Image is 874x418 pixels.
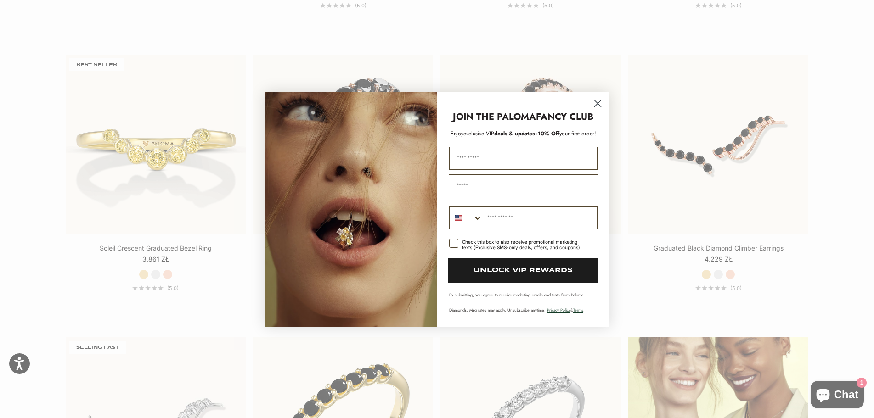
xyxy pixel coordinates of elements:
input: Email [449,174,598,197]
strong: JOIN THE PALOMA [453,110,536,123]
a: Privacy Policy [547,307,570,313]
button: Close dialog [590,95,606,111]
span: deals & updates [463,129,535,138]
img: Loading... [265,92,437,327]
span: + your first order! [535,129,596,138]
div: Check this box to also receive promotional marketing texts (Exclusive SMS-only deals, offers, and... [462,239,586,250]
span: & . [547,307,585,313]
button: UNLOCK VIP REWARDS [448,258,598,283]
input: First Name [449,147,598,170]
p: By submitting, you agree to receive marketing emails and texts from Paloma Diamonds. Msg rates ma... [449,292,598,313]
button: Search Countries [450,207,483,229]
strong: FANCY CLUB [536,110,593,123]
span: exclusive VIP [463,129,494,138]
img: United States [455,214,462,222]
span: Enjoy [451,129,463,138]
span: 10% Off [538,129,559,138]
input: Phone Number [483,207,597,229]
a: Terms [573,307,583,313]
